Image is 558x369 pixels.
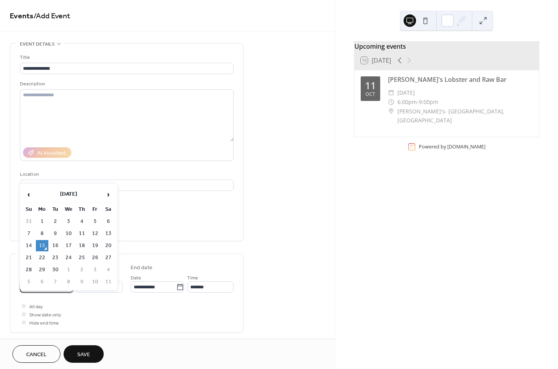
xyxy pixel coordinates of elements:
span: Time [187,274,198,282]
th: Tu [49,204,62,215]
td: 4 [102,264,115,275]
button: Save [64,345,104,363]
div: Upcoming events [354,42,539,51]
div: ​ [388,88,394,97]
span: [PERSON_NAME]'s- [GEOGRAPHIC_DATA], [GEOGRAPHIC_DATA] [397,107,533,125]
div: ​ [388,97,394,107]
a: Events [10,9,34,24]
td: 23 [49,252,62,263]
td: 2 [49,216,62,227]
td: 30 [49,264,62,275]
button: Cancel [12,345,60,363]
span: › [103,187,114,202]
th: Th [76,204,88,215]
span: Event details [20,40,55,48]
td: 1 [36,216,48,227]
div: ​ [388,107,394,116]
td: 24 [62,252,75,263]
td: 19 [89,240,101,251]
td: 13 [102,228,115,239]
td: 6 [36,276,48,288]
td: 10 [62,228,75,239]
td: 3 [89,264,101,275]
span: - [417,97,419,107]
a: [DOMAIN_NAME] [447,143,485,150]
td: 4 [76,216,88,227]
td: 31 [23,216,35,227]
div: Title [20,53,232,62]
span: 6:00pm [397,97,417,107]
td: 7 [23,228,35,239]
td: 2 [76,264,88,275]
th: Sa [102,204,115,215]
span: Date [131,274,141,282]
td: 5 [89,216,101,227]
td: 21 [23,252,35,263]
span: [DATE] [397,88,415,97]
span: Cancel [26,351,47,359]
td: 28 [23,264,35,275]
td: 29 [36,264,48,275]
th: We [62,204,75,215]
td: 9 [49,228,62,239]
div: Powered by [419,143,485,150]
td: 14 [23,240,35,251]
th: Fr [89,204,101,215]
span: Save [77,351,90,359]
td: 6 [102,216,115,227]
td: 5 [23,276,35,288]
td: 26 [89,252,101,263]
td: 8 [62,276,75,288]
td: 25 [76,252,88,263]
div: Oct [365,92,375,97]
td: 18 [76,240,88,251]
span: 9:00pm [419,97,438,107]
th: Mo [36,204,48,215]
td: 11 [102,276,115,288]
td: 10 [89,276,101,288]
td: 9 [76,276,88,288]
td: 22 [36,252,48,263]
td: 8 [36,228,48,239]
span: / Add Event [34,9,70,24]
div: Location [20,170,232,178]
div: [PERSON_NAME]'s Lobster and Raw Bar [388,75,533,84]
div: Description [20,80,232,88]
span: ‹ [23,187,35,202]
td: 1 [62,264,75,275]
td: 3 [62,216,75,227]
td: 15 [36,240,48,251]
td: 11 [76,228,88,239]
span: All day [29,303,43,311]
td: 20 [102,240,115,251]
td: 17 [62,240,75,251]
td: 12 [89,228,101,239]
span: Show date only [29,311,61,319]
div: 11 [365,81,376,90]
th: [DATE] [36,186,101,203]
div: End date [131,264,152,272]
td: 7 [49,276,62,288]
span: Hide end time [29,319,59,327]
th: Su [23,204,35,215]
td: 27 [102,252,115,263]
td: 16 [49,240,62,251]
